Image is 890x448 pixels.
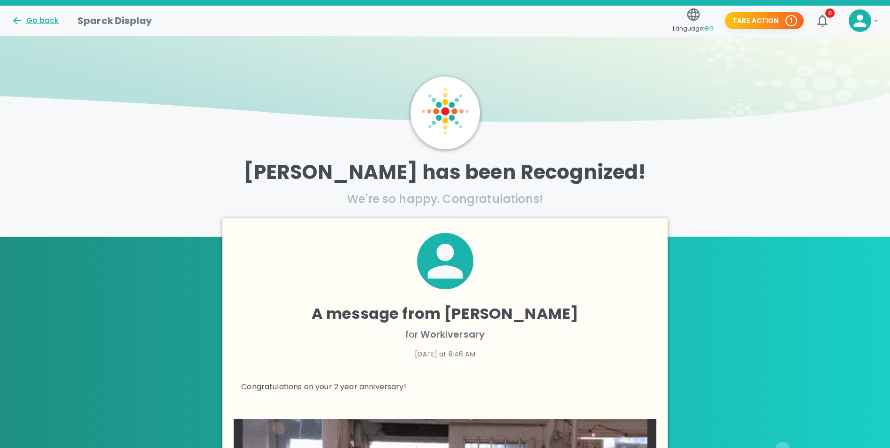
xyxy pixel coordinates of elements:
span: en [704,23,714,33]
p: [DATE] at 8:46 AM [241,349,649,359]
button: Go back [11,15,59,26]
p: Congratulations on your 2 year anniversary! [241,381,649,393]
h4: A message from [PERSON_NAME] [241,304,649,323]
span: Language: [673,22,714,35]
span: Workiversary [420,328,485,341]
img: Sparck logo [422,88,469,135]
p: for [241,327,649,342]
button: Take Action 1 [725,12,804,30]
h1: Sparck Display [77,13,152,28]
span: 11 [825,8,835,18]
button: 11 [811,9,834,32]
p: 1 [790,16,792,25]
button: Language:en [669,4,717,38]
